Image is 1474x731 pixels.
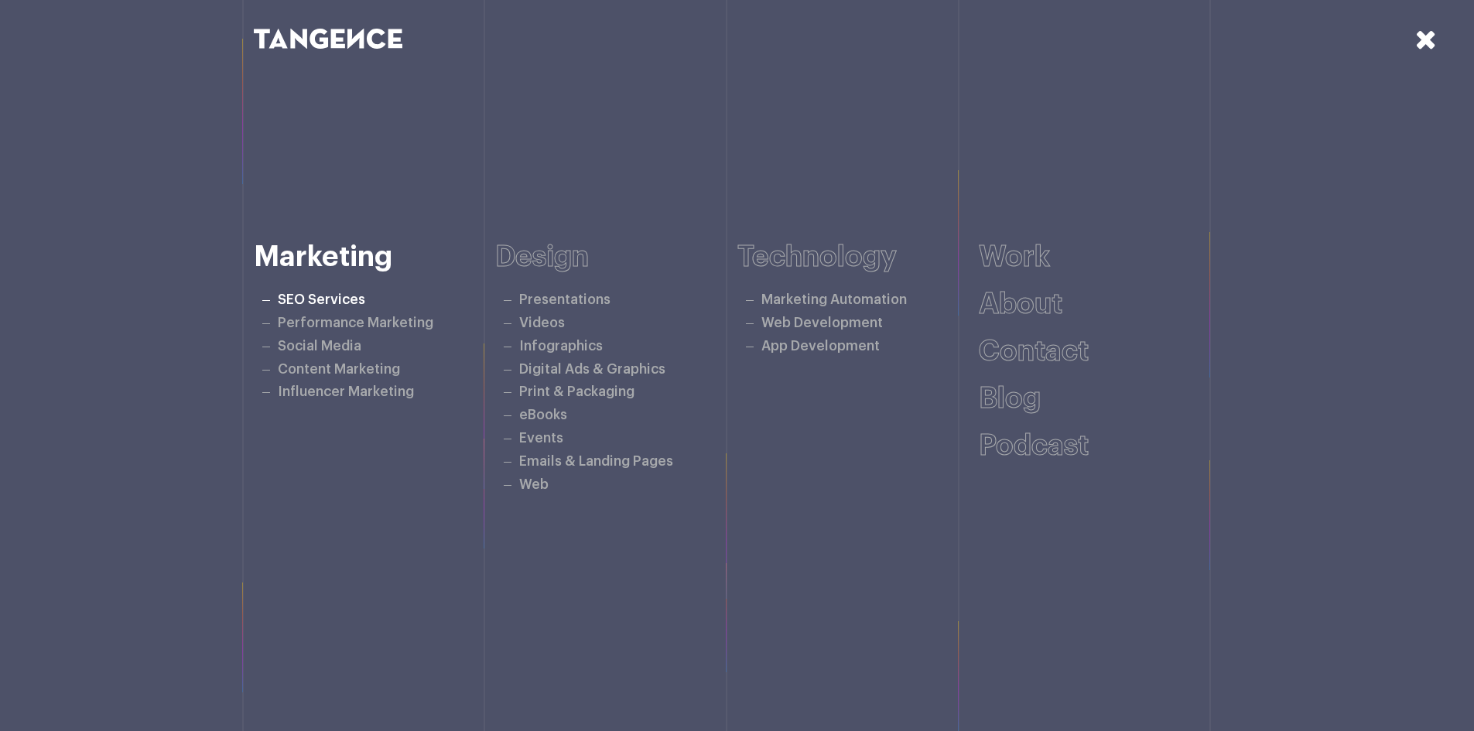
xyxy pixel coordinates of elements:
a: About [979,290,1062,319]
a: Digital Ads & Graphics [519,363,665,376]
a: Performance Marketing [278,316,433,330]
a: App Development [761,340,880,353]
h6: Marketing [254,241,496,273]
a: Content Marketing [278,363,400,376]
a: SEO Services [278,293,365,306]
a: Contact [979,337,1089,366]
a: Work [979,243,1050,272]
a: Web Development [761,316,883,330]
a: Social Media [278,340,361,353]
a: Videos [519,316,565,330]
a: Marketing Automation [761,293,907,306]
a: Presentations [519,293,610,306]
a: Influencer Marketing [278,385,414,398]
a: Infographics [519,340,603,353]
a: Emails & Landing Pages [519,455,673,468]
a: Print & Packaging [519,385,634,398]
a: eBooks [519,408,567,422]
a: Podcast [979,432,1089,460]
a: Web [519,478,549,491]
h6: Design [495,241,737,273]
a: Blog [979,384,1041,413]
h6: Technology [737,241,980,273]
a: Events [519,432,563,445]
